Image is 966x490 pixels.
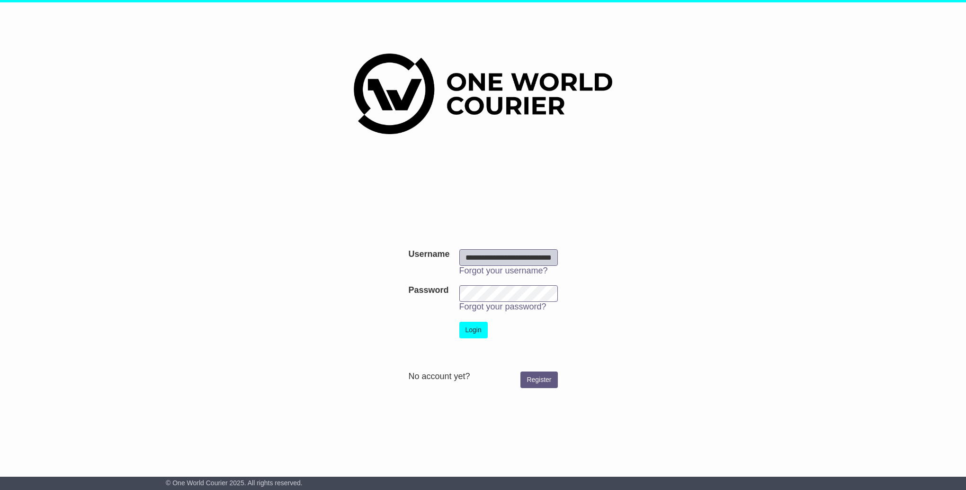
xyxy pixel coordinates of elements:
[408,249,449,260] label: Username
[166,479,303,487] span: © One World Courier 2025. All rights reserved.
[459,266,548,275] a: Forgot your username?
[459,302,546,311] a: Forgot your password?
[408,285,448,296] label: Password
[408,372,557,382] div: No account yet?
[354,54,612,134] img: One World
[459,322,488,338] button: Login
[520,372,557,388] a: Register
